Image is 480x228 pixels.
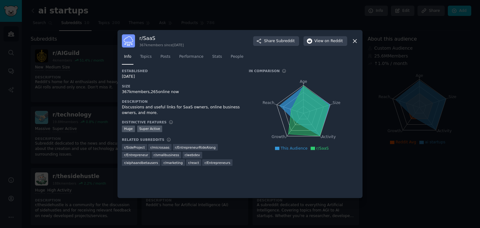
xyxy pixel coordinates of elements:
[122,120,167,124] h3: Distinctive Features
[177,52,206,65] a: Performance
[316,146,329,151] span: r/SaaS
[122,84,240,88] h3: Size
[249,69,280,73] h3: In Comparison
[185,153,200,157] span: r/ webdev
[137,126,162,132] div: Super Active
[122,52,133,65] a: Info
[139,43,184,47] div: 367k members since [DATE]
[138,52,154,65] a: Topics
[139,35,184,42] h3: r/ SaaS
[124,145,145,150] span: r/ SideProject
[158,52,172,65] a: Posts
[300,79,307,84] tspan: Age
[150,145,169,150] span: r/ microsaas
[264,38,295,44] span: Share
[262,101,274,105] tspan: Reach
[210,52,224,65] a: Stats
[175,145,216,150] span: r/ EntrepreneurRideAlong
[160,54,170,60] span: Posts
[179,54,203,60] span: Performance
[281,146,307,151] span: This Audience
[154,153,179,157] span: r/ smallbusiness
[204,161,230,165] span: r/ Entrepreneurs
[122,105,240,116] div: Discussions and useful links for SaaS owners, online business owners, and more.
[325,38,343,44] span: on Reddit
[122,137,164,142] h3: Related Subreddits
[332,101,340,105] tspan: Size
[212,54,222,60] span: Stats
[314,38,343,44] span: View
[322,135,336,139] tspan: Activity
[122,99,240,104] h3: Description
[124,153,148,157] span: r/ Entrepreneur
[272,135,285,139] tspan: Growth
[122,74,240,80] div: [DATE]
[140,54,152,60] span: Topics
[231,54,243,60] span: People
[124,54,131,60] span: Info
[122,126,135,132] div: Huge
[276,38,295,44] span: Subreddit
[122,34,135,47] img: SaaS
[122,89,240,95] div: 367k members, 265 online now
[122,69,240,73] h3: Established
[228,52,246,65] a: People
[253,36,299,46] button: ShareSubreddit
[163,161,182,165] span: r/ marketing
[303,36,347,46] button: Viewon Reddit
[188,161,199,165] span: r/ react
[124,161,158,165] span: r/ alphaandbetausers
